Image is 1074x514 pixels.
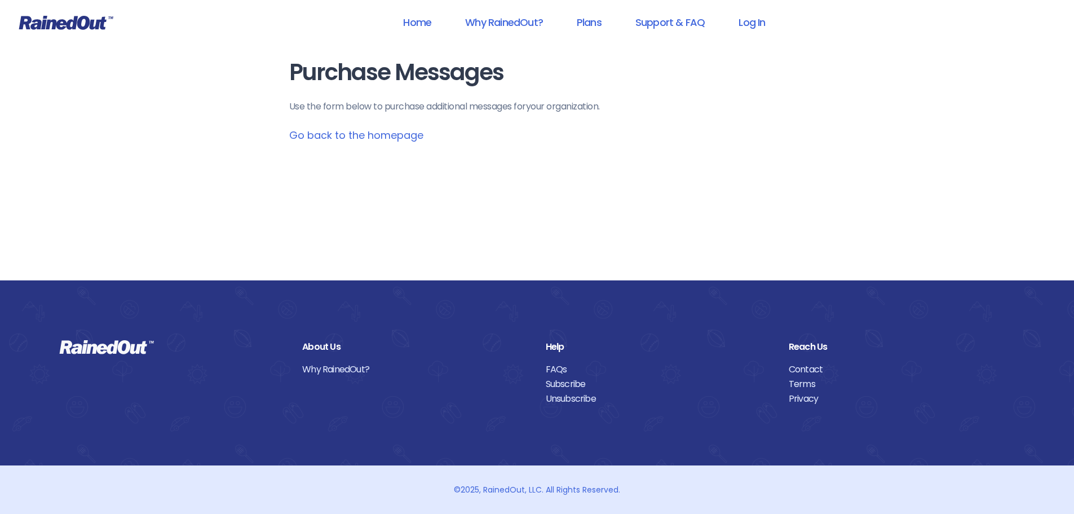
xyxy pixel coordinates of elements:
[724,10,780,35] a: Log In
[450,10,558,35] a: Why RainedOut?
[289,100,785,113] p: Use the form below to purchase additional messages for your organization .
[302,340,528,354] div: About Us
[388,10,446,35] a: Home
[289,60,785,85] h1: Purchase Messages
[546,340,772,354] div: Help
[302,362,528,377] a: Why RainedOut?
[562,10,616,35] a: Plans
[621,10,719,35] a: Support & FAQ
[289,128,423,142] a: Go back to the homepage
[546,377,772,392] a: Subscribe
[789,377,1015,392] a: Terms
[789,362,1015,377] a: Contact
[789,340,1015,354] div: Reach Us
[546,392,772,406] a: Unsubscribe
[789,392,1015,406] a: Privacy
[546,362,772,377] a: FAQs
